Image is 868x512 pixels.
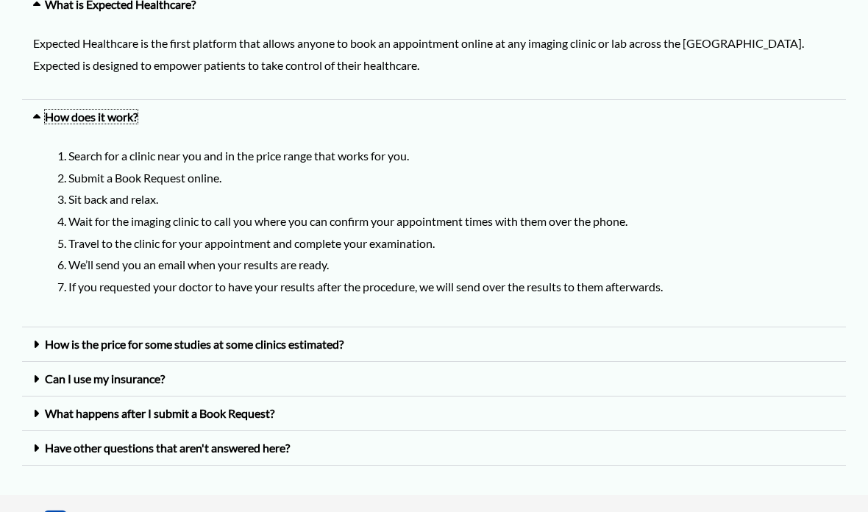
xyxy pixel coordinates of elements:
[22,134,846,327] div: How does it work?
[45,406,274,420] a: What happens after I submit a Book Request?
[22,397,846,431] div: What happens after I submit a Book Request?
[22,431,846,466] div: Have other questions that aren't answered here?
[22,21,846,99] div: What is Expected Healthcare?
[45,337,344,351] a: How is the price for some studies at some clinics estimated?
[68,145,835,167] li: Search for a clinic near you and in the price range that works for you.
[68,188,835,210] li: Sit back and relax.
[45,110,138,124] a: How does it work?
[22,362,846,397] div: Can I use my insurance?
[22,100,846,134] div: How does it work?
[22,327,846,362] div: How is the price for some studies at some clinics estimated?
[68,276,835,298] li: If you requested your doctor to have your results after the procedure, we will send over the resu...
[68,232,835,255] li: Travel to the clinic for your appointment and complete your examination.
[45,371,165,385] a: Can I use my insurance?
[45,441,290,455] a: Have other questions that aren't answered here?
[68,210,835,232] li: Wait for the imaging clinic to call you where you can confirm your appointment times with them ov...
[68,167,835,189] li: Submit a Book Request online.
[68,254,835,276] li: We’ll send you an email when your results are ready.
[33,36,804,72] span: Expected Healthcare is the first platform that allows anyone to book an appointment online at any...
